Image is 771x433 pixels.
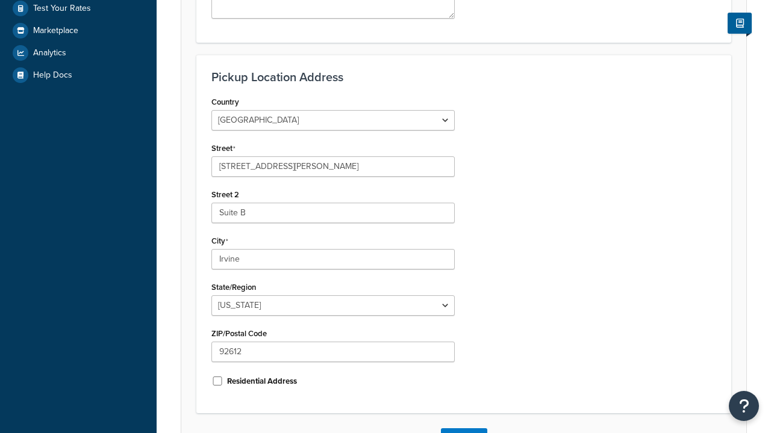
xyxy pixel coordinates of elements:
[728,13,752,34] button: Show Help Docs
[211,283,256,292] label: State/Region
[33,48,66,58] span: Analytics
[33,4,91,14] span: Test Your Rates
[9,42,148,64] a: Analytics
[9,20,148,41] a: Marketplace
[211,236,228,246] label: City
[227,376,297,387] label: Residential Address
[211,190,239,199] label: Street 2
[211,97,239,106] label: Country
[211,329,267,338] label: ZIP/Postal Code
[211,144,236,153] label: Street
[729,391,759,421] button: Open Resource Center
[211,70,716,84] h3: Pickup Location Address
[33,70,72,81] span: Help Docs
[33,26,78,36] span: Marketplace
[9,64,148,86] a: Help Docs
